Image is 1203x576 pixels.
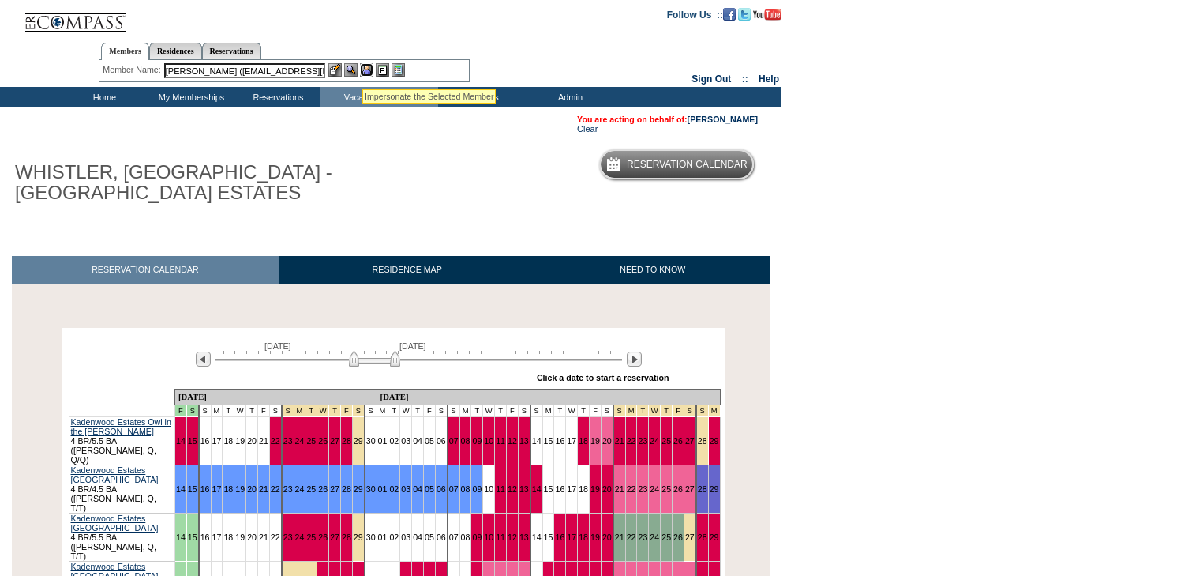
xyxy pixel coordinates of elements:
a: 23 [638,436,647,446]
a: 19 [590,484,600,494]
a: 01 [378,533,388,542]
a: 05 [425,533,434,542]
td: Christmas [649,405,661,417]
a: 25 [306,436,316,446]
a: 22 [627,533,636,542]
a: 01 [378,436,388,446]
td: T [495,405,507,417]
span: [DATE] [264,341,291,351]
a: Sign Out [691,73,731,85]
td: M [542,405,554,417]
img: b_edit.gif [328,63,342,77]
a: 28 [698,436,707,446]
td: S [269,405,281,417]
a: 16 [200,533,210,542]
a: 24 [650,484,659,494]
img: Become our fan on Facebook [723,8,736,21]
a: 12 [508,533,517,542]
a: 18 [223,436,233,446]
a: 30 [366,533,376,542]
a: 28 [342,436,351,446]
a: 07 [449,533,459,542]
td: Thanksgiving [352,405,364,417]
a: 12 [508,484,517,494]
a: 22 [627,436,636,446]
a: Kadenwood Estates Owl in the [PERSON_NAME] [71,417,171,436]
a: 21 [259,533,268,542]
a: 06 [437,436,446,446]
a: 29 [354,436,363,446]
a: 12 [508,436,517,446]
a: 03 [401,436,410,446]
td: S [199,405,211,417]
a: 17 [567,436,576,446]
td: Mountains Mud Season - Fall 2025 [186,405,198,417]
td: Mountains Mud Season - Fall 2025 [174,405,186,417]
a: 10 [484,533,493,542]
a: 21 [615,533,624,542]
td: S [435,405,447,417]
td: Thanksgiving [294,405,305,417]
a: 27 [685,436,695,446]
h5: Reservation Calendar [627,160,748,170]
a: 03 [401,484,410,494]
td: T [412,405,424,417]
a: 11 [496,436,505,446]
a: 21 [259,436,268,446]
a: 27 [685,533,695,542]
a: 11 [496,533,505,542]
a: 13 [519,484,529,494]
a: 19 [235,436,245,446]
a: 15 [544,533,553,542]
a: NEED TO KNOW [535,256,770,284]
a: 14 [176,436,186,446]
img: b_calculator.gif [392,63,405,77]
img: Follow us on Twitter [738,8,751,21]
td: Thanksgiving [282,405,294,417]
a: 20 [247,484,257,494]
a: 27 [330,436,339,446]
a: 23 [283,484,293,494]
a: 28 [698,484,707,494]
a: 18 [223,533,233,542]
a: 02 [389,484,399,494]
div: Member Name: [103,63,163,77]
a: 22 [627,484,636,494]
a: 03 [401,533,410,542]
td: Vacation Collection [320,87,438,107]
a: 17 [567,484,576,494]
a: 14 [532,533,542,542]
a: 16 [555,533,564,542]
a: 10 [484,484,493,494]
td: Follow Us :: [667,8,723,21]
td: T [471,405,483,417]
a: 19 [590,436,600,446]
a: [PERSON_NAME] [688,115,758,124]
a: 02 [389,436,399,446]
a: 26 [673,436,683,446]
td: My Memberships [146,87,233,107]
a: 29 [354,533,363,542]
a: 15 [188,484,197,494]
a: 26 [318,484,328,494]
a: 04 [413,533,422,542]
a: 25 [306,484,316,494]
a: 13 [519,436,529,446]
a: Become our fan on Facebook [723,9,736,18]
a: 16 [555,484,564,494]
td: Christmas [684,405,695,417]
a: 20 [247,436,257,446]
a: 21 [615,436,624,446]
a: Subscribe to our YouTube Channel [753,9,781,18]
a: RESERVATION CALENDAR [12,256,279,284]
a: 05 [425,436,434,446]
a: 24 [650,436,659,446]
a: 17 [567,533,576,542]
td: W [566,405,578,417]
td: Christmas [613,405,625,417]
a: 19 [235,484,245,494]
a: 16 [200,436,210,446]
a: 18 [579,533,588,542]
td: M [211,405,223,417]
td: S [530,405,542,417]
